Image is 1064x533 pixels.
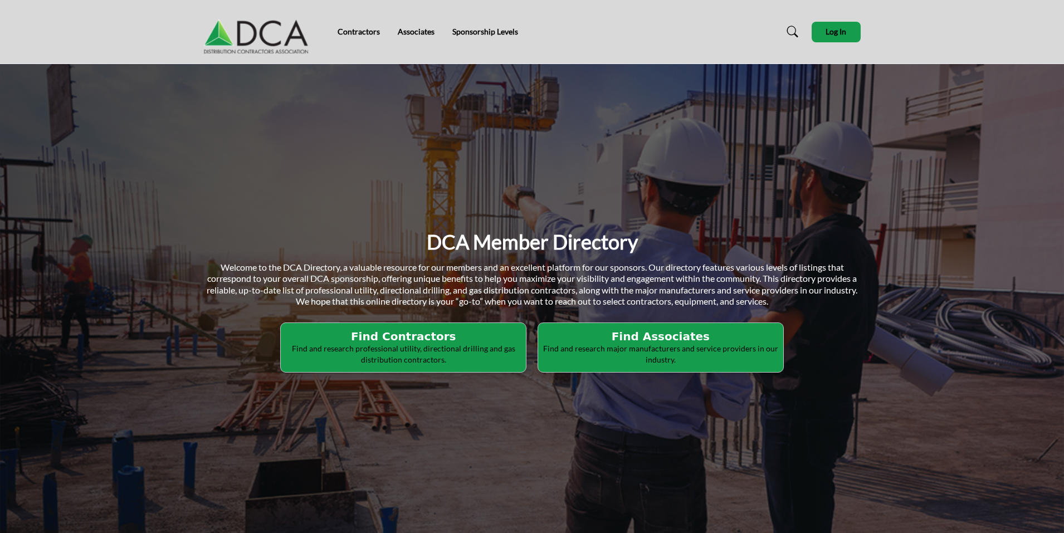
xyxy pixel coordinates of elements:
[204,9,314,54] img: Site Logo
[284,343,523,365] p: Find and research professional utility, directional drilling and gas distribution contractors.
[541,343,780,365] p: Find and research major manufacturers and service providers in our industry.
[280,322,526,373] button: Find Contractors Find and research professional utility, directional drilling and gas distributio...
[284,330,523,343] h2: Find Contractors
[541,330,780,343] h2: Find Associates
[776,23,806,41] a: Search
[826,27,846,36] span: Log In
[452,27,518,36] a: Sponsorship Levels
[538,322,784,373] button: Find Associates Find and research major manufacturers and service providers in our industry.
[812,22,861,42] button: Log In
[427,229,638,255] h1: DCA Member Directory
[207,262,857,307] span: Welcome to the DCA Directory, a valuable resource for our members and an excellent platform for o...
[338,27,380,36] a: Contractors
[398,27,435,36] a: Associates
